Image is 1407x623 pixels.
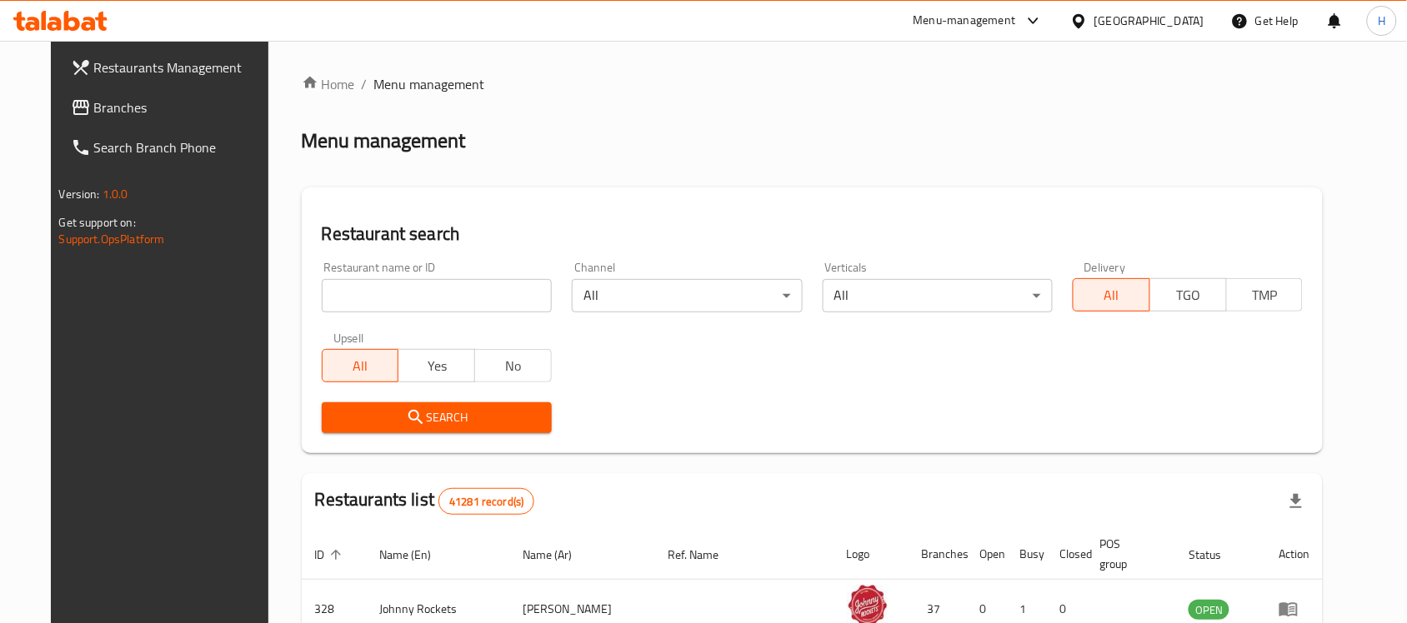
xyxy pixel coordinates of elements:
nav: breadcrumb [302,74,1324,94]
a: Support.OpsPlatform [59,228,165,250]
th: Open [967,529,1007,580]
th: Action [1265,529,1323,580]
span: Name (En) [380,545,453,565]
span: TGO [1157,283,1220,307]
li: / [362,74,368,94]
span: No [482,354,545,378]
span: Search [335,407,538,428]
th: Busy [1007,529,1047,580]
th: Branches [909,529,967,580]
span: Version: [59,183,100,205]
button: All [1073,278,1150,311]
div: [GEOGRAPHIC_DATA] [1094,12,1204,30]
div: Export file [1276,481,1316,521]
a: Home [302,74,355,94]
span: POS group [1100,534,1156,574]
span: TMP [1234,283,1297,307]
h2: Menu management [302,127,466,154]
h2: Restaurants list [315,487,535,515]
span: ID [315,545,347,565]
span: Branches [94,97,273,117]
th: Closed [1047,529,1087,580]
span: Menu management [374,74,485,94]
div: Menu [1279,599,1309,619]
a: Restaurants Management [58,47,286,87]
span: Get support on: [59,212,136,233]
span: All [1080,283,1144,307]
button: No [474,349,552,382]
label: Delivery [1084,262,1126,273]
div: Menu-management [914,11,1016,31]
span: All [329,354,393,378]
span: Ref. Name [668,545,740,565]
a: Branches [58,87,286,127]
input: Search for restaurant name or ID.. [322,279,552,312]
button: TGO [1149,278,1227,311]
button: Search [322,402,552,433]
span: Restaurants Management [94,57,273,77]
th: Logo [834,529,909,580]
span: 1.0.0 [103,183,128,205]
div: Total records count [438,488,534,515]
a: Search Branch Phone [58,127,286,167]
span: Yes [405,354,468,378]
span: 41281 record(s) [439,494,533,510]
button: All [322,349,399,382]
button: TMP [1226,278,1304,311]
span: H [1378,12,1385,30]
span: Name (Ar) [523,545,593,565]
div: All [823,279,1053,312]
h2: Restaurant search [322,222,1304,247]
span: OPEN [1189,601,1229,620]
button: Yes [398,349,475,382]
div: OPEN [1189,600,1229,620]
span: Search Branch Phone [94,137,273,157]
label: Upsell [333,332,364,344]
div: All [572,279,802,312]
span: Status [1189,545,1243,565]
